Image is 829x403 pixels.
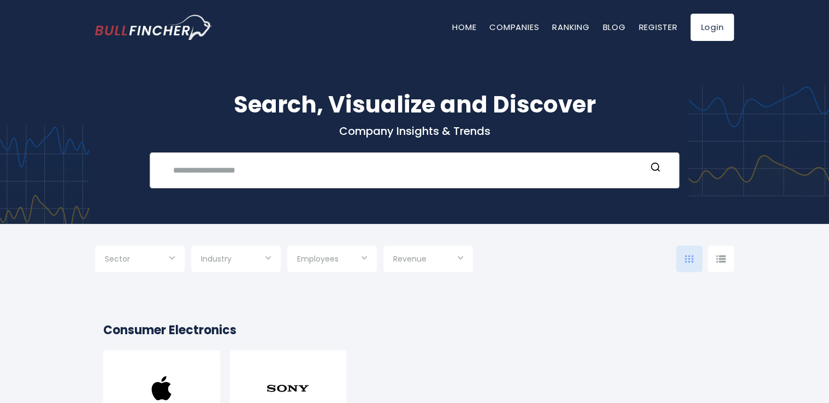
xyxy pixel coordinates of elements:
a: Companies [489,21,539,33]
span: Employees [297,254,339,264]
img: icon-comp-grid.svg [685,255,694,263]
a: Login [690,14,734,41]
a: Blog [602,21,625,33]
input: Selection [297,250,367,270]
a: Go to homepage [95,15,212,40]
span: Sector [105,254,130,264]
input: Selection [105,250,175,270]
a: Home [452,21,476,33]
img: icon-comp-list-view.svg [716,255,726,263]
p: Company Insights & Trends [95,124,734,138]
a: Ranking [552,21,589,33]
img: bullfincher logo [95,15,212,40]
input: Selection [201,250,271,270]
h2: Consumer Electronics [103,321,726,339]
input: Selection [393,250,463,270]
span: Industry [201,254,232,264]
h1: Search, Visualize and Discover [95,87,734,122]
a: Register [638,21,677,33]
span: Revenue [393,254,427,264]
button: Search [648,162,662,176]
